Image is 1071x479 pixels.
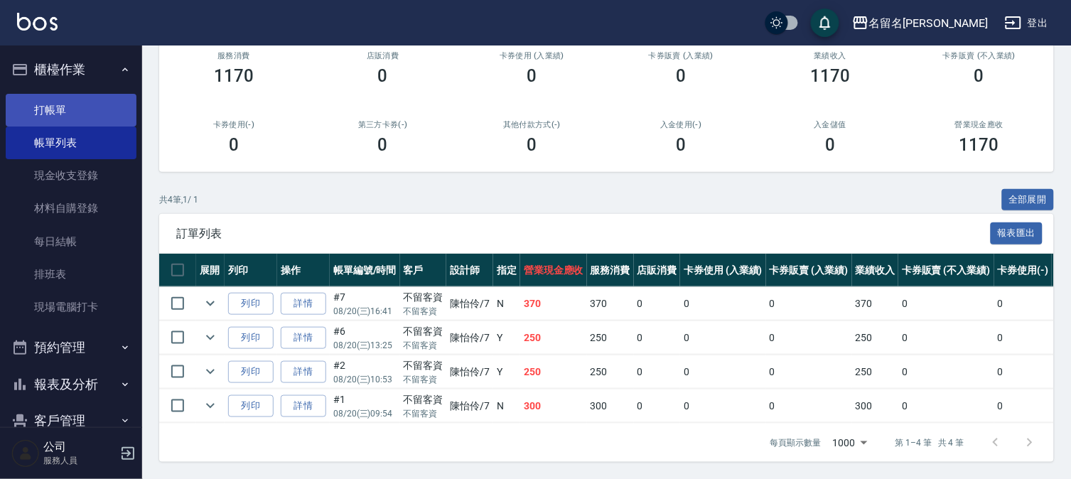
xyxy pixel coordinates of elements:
[446,389,493,423] td: 陳怡伶 /7
[200,395,221,416] button: expand row
[852,355,899,389] td: 250
[404,373,443,386] p: 不留客資
[333,373,397,386] p: 08/20 (三) 10:53
[994,355,1053,389] td: 0
[852,254,899,287] th: 業績收入
[325,120,441,129] h2: 第三方卡券(-)
[852,321,899,355] td: 250
[281,293,326,315] a: 詳情
[6,159,136,192] a: 現金收支登錄
[475,120,590,129] h2: 其他付款方式(-)
[623,120,738,129] h2: 入金使用(-)
[200,361,221,382] button: expand row
[200,327,221,348] button: expand row
[520,355,587,389] td: 250
[898,287,994,321] td: 0
[994,254,1053,287] th: 卡券使用(-)
[333,407,397,420] p: 08/20 (三) 09:54
[527,135,537,155] h3: 0
[378,135,388,155] h3: 0
[852,389,899,423] td: 300
[333,339,397,352] p: 08/20 (三) 13:25
[6,402,136,439] button: 客戶管理
[898,254,994,287] th: 卡券販賣 (不入業績)
[404,324,443,339] div: 不留客資
[11,439,40,468] img: Person
[773,51,888,60] h2: 業績收入
[846,9,994,38] button: 名留名[PERSON_NAME]
[475,51,590,60] h2: 卡券使用 (入業績)
[520,389,587,423] td: 300
[634,321,681,355] td: 0
[225,254,277,287] th: 列印
[228,327,274,349] button: 列印
[6,366,136,403] button: 報表及分析
[333,305,397,318] p: 08/20 (三) 16:41
[895,436,964,449] p: 第 1–4 筆 共 4 筆
[527,66,537,86] h3: 0
[766,254,852,287] th: 卡券販賣 (入業績)
[281,361,326,383] a: 詳情
[200,293,221,314] button: expand row
[680,389,766,423] td: 0
[852,287,899,321] td: 370
[493,321,520,355] td: Y
[6,51,136,88] button: 櫃檯作業
[994,389,1053,423] td: 0
[869,14,988,32] div: 名留名[PERSON_NAME]
[404,290,443,305] div: 不留客資
[766,321,852,355] td: 0
[330,321,400,355] td: #6
[330,355,400,389] td: #2
[766,389,852,423] td: 0
[325,51,441,60] h2: 店販消費
[770,436,822,449] p: 每頁顯示數量
[6,329,136,366] button: 預約管理
[994,321,1053,355] td: 0
[634,389,681,423] td: 0
[587,321,634,355] td: 250
[898,355,994,389] td: 0
[404,358,443,373] div: 不留客資
[766,287,852,321] td: 0
[922,120,1037,129] h2: 營業現金應收
[676,135,686,155] h3: 0
[587,254,634,287] th: 服務消費
[330,389,400,423] td: #1
[634,355,681,389] td: 0
[400,254,447,287] th: 客戶
[974,66,984,86] h3: 0
[959,135,999,155] h3: 1170
[898,389,994,423] td: 0
[922,51,1037,60] h2: 卡券販賣 (不入業績)
[680,321,766,355] td: 0
[6,225,136,258] a: 每日結帳
[587,355,634,389] td: 250
[281,395,326,417] a: 詳情
[680,355,766,389] td: 0
[493,389,520,423] td: N
[196,254,225,287] th: 展開
[176,227,991,241] span: 訂單列表
[6,127,136,159] a: 帳單列表
[404,392,443,407] div: 不留客資
[811,9,839,37] button: save
[43,454,116,467] p: 服務人員
[228,293,274,315] button: 列印
[680,254,766,287] th: 卡券使用 (入業績)
[493,355,520,389] td: Y
[766,355,852,389] td: 0
[404,305,443,318] p: 不留客資
[520,287,587,321] td: 370
[446,321,493,355] td: 陳怡伶 /7
[898,321,994,355] td: 0
[623,51,738,60] h2: 卡券販賣 (入業績)
[493,254,520,287] th: 指定
[520,321,587,355] td: 250
[6,291,136,323] a: 現場電腦打卡
[991,226,1043,239] a: 報表匯出
[446,254,493,287] th: 設計師
[1002,189,1055,211] button: 全部展開
[680,287,766,321] td: 0
[378,66,388,86] h3: 0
